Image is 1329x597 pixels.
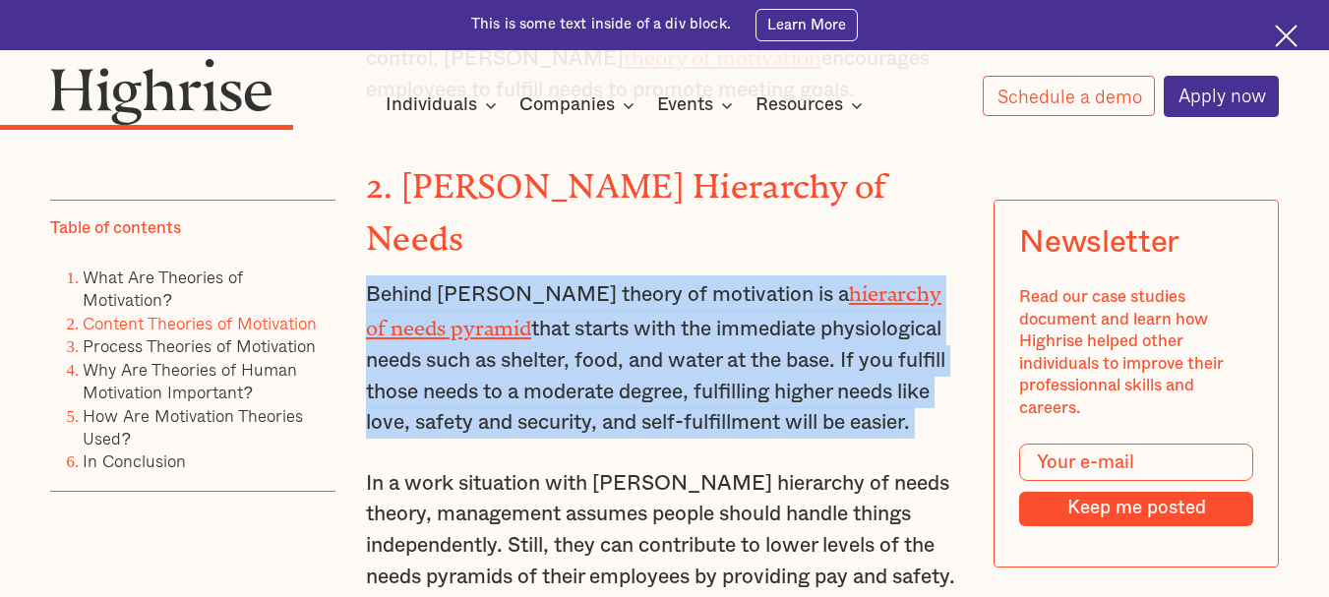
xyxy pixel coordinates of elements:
[50,58,272,125] img: Highrise logo
[50,217,181,239] div: Table of contents
[366,167,887,240] strong: 2. [PERSON_NAME] Hierarchy of Needs
[1019,444,1253,481] input: Your e-mail
[1019,444,1253,526] form: Modal Form
[83,263,243,312] a: What Are Theories of Motivation?
[386,93,503,117] div: Individuals
[1164,76,1280,117] a: Apply now
[366,275,963,439] p: Behind [PERSON_NAME] theory of motivation is a that starts with the immediate physiological needs...
[83,448,186,474] a: In Conclusion
[1019,492,1253,526] input: Keep me posted
[519,93,640,117] div: Companies
[657,93,739,117] div: Events
[657,93,713,117] div: Events
[519,93,615,117] div: Companies
[386,93,477,117] div: Individuals
[83,332,316,359] a: Process Theories of Motivation
[755,93,869,117] div: Resources
[755,93,843,117] div: Resources
[83,309,317,335] a: Content Theories of Motivation
[1019,286,1253,419] div: Read our case studies document and learn how Highrise helped other individuals to improve their p...
[755,9,858,41] a: Learn More
[1019,225,1179,262] div: Newsletter
[983,76,1156,116] a: Schedule a demo
[83,401,303,450] a: How Are Motivation Theories Used?
[83,355,297,404] a: Why Are Theories of Human Motivation Important?
[1275,25,1298,47] img: Cross icon
[471,15,731,34] div: This is some text inside of a div block.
